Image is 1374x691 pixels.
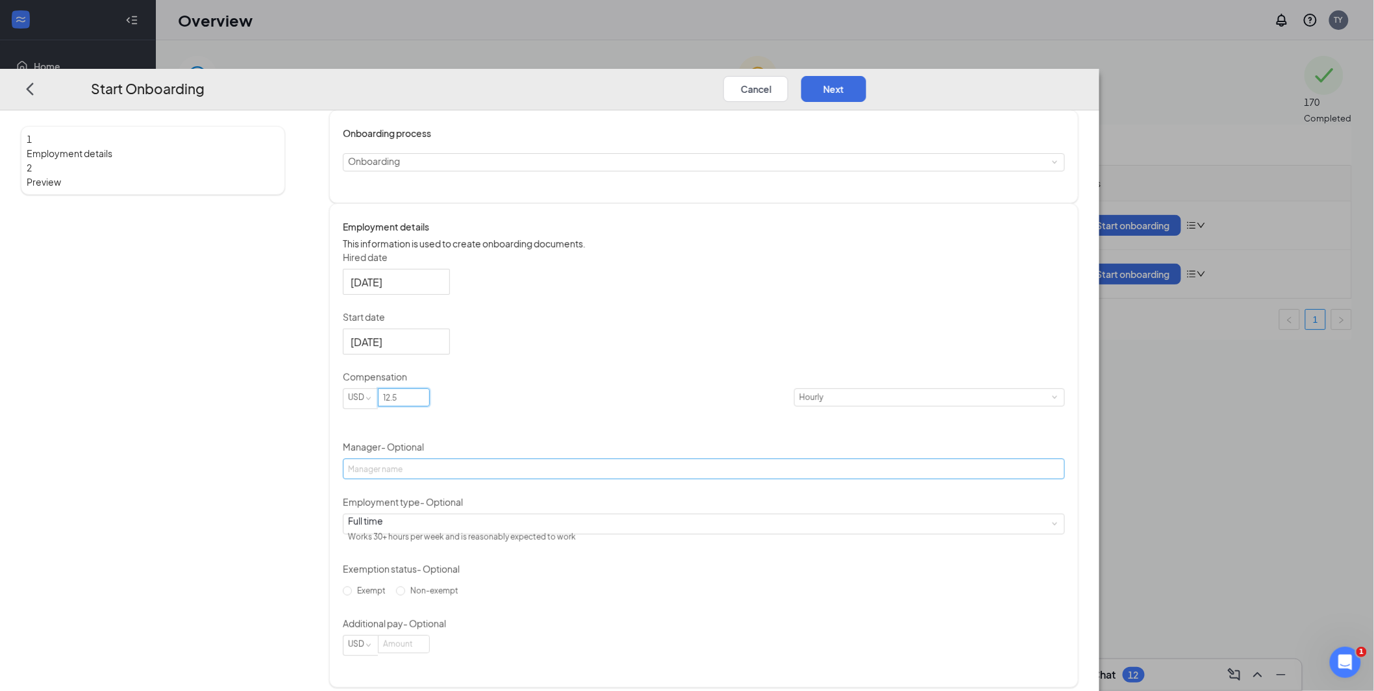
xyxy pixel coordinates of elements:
span: Employment details [27,146,279,160]
span: Preview [27,175,279,189]
span: Non-exempt [405,586,464,596]
div: Works 30+ hours per week and is reasonably expected to work [348,527,576,547]
span: - Optional [381,442,424,453]
p: Employment type [343,496,1065,509]
h4: Employment details [343,220,1065,234]
button: Next [801,76,866,102]
h4: Onboarding process [343,126,1065,140]
span: - Optional [403,618,446,629]
input: Aug 26, 2025 [351,274,440,290]
p: This information is used to create onboarding documents. [343,236,1065,251]
p: Start date [343,311,1065,324]
span: Onboarding [348,155,400,167]
h3: Start Onboarding [91,78,205,99]
span: 1 [27,133,32,145]
div: [object Object] [348,514,585,547]
p: Compensation [343,371,1065,384]
input: Amount [379,390,429,407]
p: Additional pay [343,617,1065,630]
div: USD [348,390,373,407]
button: Cancel [723,76,788,102]
input: Amount [379,636,429,653]
p: Hired date [343,251,1065,264]
div: Hourly [799,390,832,407]
input: Sep 1, 2025 [351,334,440,350]
span: 1 [1356,647,1367,657]
div: Full time [348,514,576,527]
input: Manager name [343,459,1065,480]
span: - Optional [420,496,463,508]
iframe: Intercom live chat [1330,647,1361,678]
p: Manager [343,441,1065,454]
span: 2 [27,162,32,173]
span: Exempt [352,586,391,596]
div: USD [348,636,373,653]
span: - Optional [417,563,460,575]
p: Exemption status [343,562,1065,575]
div: [object Object] [348,154,409,171]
